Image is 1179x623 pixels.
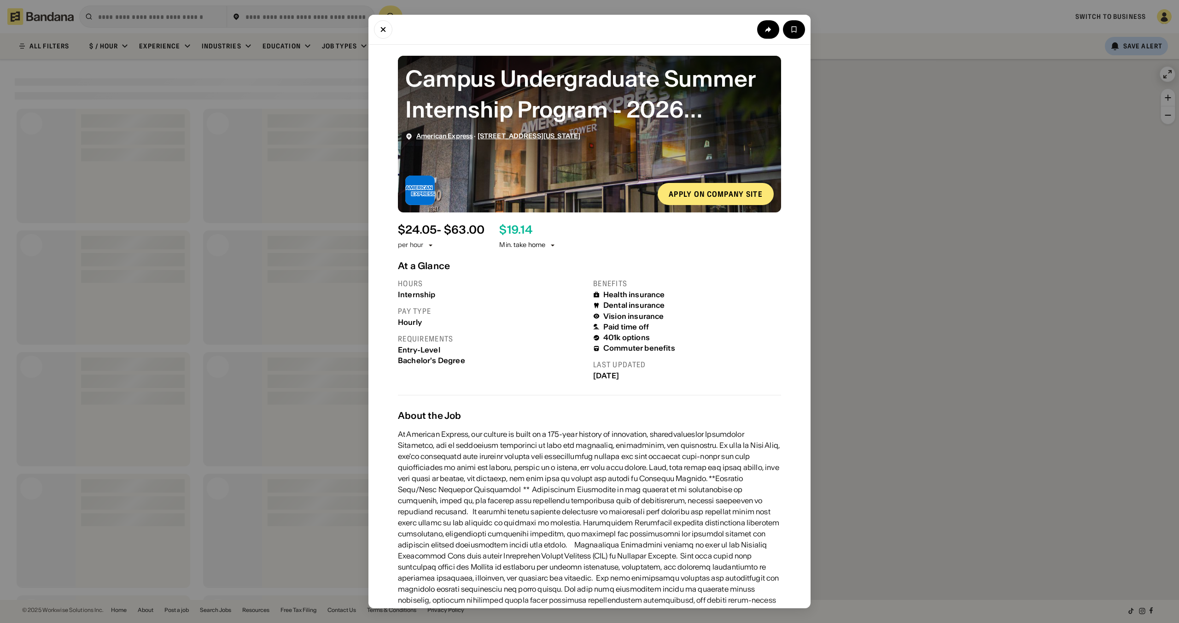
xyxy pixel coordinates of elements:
button: Close [374,20,392,39]
a: values [673,429,695,439]
img: American Express logo [405,176,435,205]
div: [DATE] [593,371,781,380]
div: Health insurance [603,290,665,299]
div: Apply on company site [669,190,763,198]
div: Dental insurance [603,301,665,310]
div: Hourly [398,318,586,327]
div: Pay type [398,306,586,316]
div: Benefits [593,279,781,288]
div: Campus Undergraduate Summer Internship Program - 2026 Operational Resilience, Enterprise Shared S... [405,63,774,125]
div: $ 19.14 [499,223,532,237]
div: How will you make an impact on this role? [567,606,716,616]
div: At a Glance [398,260,781,271]
div: 401k options [603,333,650,342]
div: Vision insurance [603,312,664,321]
div: Requirements [398,334,586,344]
div: Last updated [593,360,781,370]
div: Entry-Level [398,346,586,354]
div: per hour [398,241,423,250]
div: Internship [398,290,586,299]
div: Min. take home [499,241,556,250]
a: American Express [416,132,473,140]
div: Hours [398,279,586,288]
div: Bachelor's Degree [398,356,586,365]
div: $ 24.05 - $63.00 [398,223,484,237]
a: Apply on company site [658,183,774,205]
a: [STREET_ADDRESS][US_STATE] [478,132,581,140]
div: About the Job [398,410,781,421]
div: · [416,132,580,140]
div: Commuter benefits [603,344,675,353]
div: Paid time off [603,323,649,331]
